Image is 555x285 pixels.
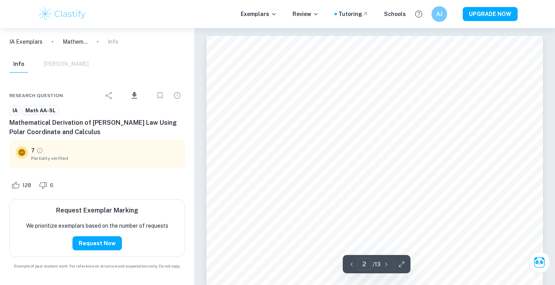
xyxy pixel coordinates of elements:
button: Info [9,56,28,73]
button: UPGRADE NOW [463,7,518,21]
span: Research question [9,92,63,99]
a: Grade partially verified [36,147,43,154]
h6: Mathematical Derivation of [PERSON_NAME] Law Using Polar Coordinate and Calculus [9,118,185,137]
h6: Request Exemplar Marking [56,206,138,215]
button: AJ [432,6,447,22]
p: Review [292,10,319,18]
div: Dislike [37,179,58,191]
span: 6 [46,182,58,189]
a: IA Exemplars [9,37,42,46]
a: Schools [384,10,406,18]
p: 7 [31,146,35,155]
span: IA [10,107,20,115]
span: 128 [18,182,35,189]
span: Math AA-SL [23,107,58,115]
div: Share [101,88,117,103]
h6: AJ [435,10,444,18]
img: Clastify logo [38,6,87,22]
span: Example of past student work. For reference on structure and expectations only. Do not copy. [9,263,185,269]
p: We prioritize exemplars based on the number of requests [26,221,168,230]
div: Download [118,85,151,106]
button: Ask Clai [529,251,550,273]
p: / 13 [373,260,381,269]
a: Tutoring [338,10,368,18]
p: Exemplars [241,10,277,18]
div: Like [9,179,35,191]
button: Help and Feedback [412,7,425,21]
span: Partially verified [31,155,179,162]
p: Mathematical Derivation of [PERSON_NAME] Law Using Polar Coordinate and Calculus [63,37,88,46]
div: Bookmark [152,88,168,103]
a: IA [9,106,21,115]
div: Report issue [169,88,185,103]
p: Info [108,37,118,46]
button: Request Now [72,236,122,250]
a: Math AA-SL [22,106,59,115]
